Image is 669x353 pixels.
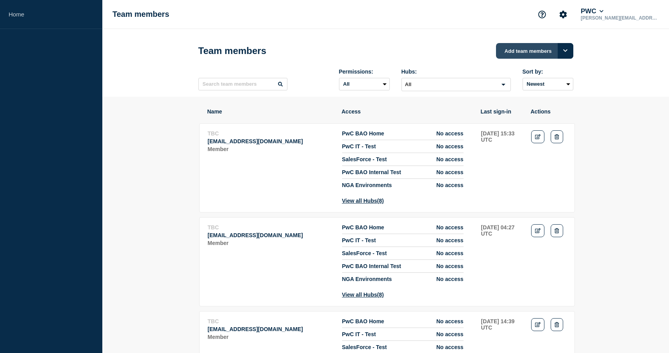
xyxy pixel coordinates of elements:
th: Name [207,108,334,115]
a: Edit [531,318,545,331]
li: Access to Hub PwC BAO Home with role No access [342,224,464,234]
span: No access [436,318,463,324]
span: NGA Environments [342,182,392,188]
span: PwC BAO Home [342,130,384,137]
span: PwC BAO Internal Test [342,263,401,269]
h1: Team members [112,10,169,19]
div: Sort by: [523,68,573,75]
li: Access to Hub PwC BAO Home with role No access [342,318,464,328]
th: Actions [530,108,566,115]
span: PwC IT - Test [342,237,376,243]
p: [PERSON_NAME][EMAIL_ADDRESS][PERSON_NAME][DOMAIN_NAME] [579,15,660,21]
span: PwC IT - Test [342,143,376,149]
span: No access [436,182,463,188]
span: SalesForce - Test [342,250,387,256]
span: No access [436,331,463,337]
li: Access to Hub PwC BAO Home with role No access [342,130,464,140]
span: (8) [377,198,384,204]
select: Permissions: [339,78,390,90]
p: Email: abhishek.mahato@pwc.com [208,138,334,144]
div: Hubs: [401,68,511,75]
li: Access to Hub PwC IT - Test with role No access [342,234,464,247]
button: Delete [551,224,563,237]
select: Sort by [523,78,573,90]
li: Access to Hub NGA Environments with role No access [342,179,464,188]
span: No access [436,143,463,149]
span: No access [436,237,463,243]
span: No access [436,263,463,269]
p: Role: Member [208,146,334,152]
span: PwC BAO Home [342,224,384,231]
button: View all Hubs(8) [342,292,384,298]
button: PWC [579,7,605,15]
li: Access to Hub PwC BAO Internal Test with role No access [342,166,464,179]
span: No access [436,156,463,162]
li: Access to Hub SalesForce - Test with role No access [342,153,464,166]
span: (8) [377,292,384,298]
th: Access [341,108,473,115]
p: Name: TBC [208,130,334,137]
span: TBC [208,318,219,324]
li: Access to Hub PwC BAO Internal Test with role No access [342,260,464,273]
p: Name: TBC [208,318,334,324]
input: Search team members [198,78,287,90]
button: Support [534,6,550,23]
button: Options [558,43,573,59]
span: SalesForce - Test [342,344,387,350]
span: PwC BAO Internal Test [342,169,401,175]
span: SalesForce - Test [342,156,387,162]
span: No access [436,250,463,256]
th: Last sign-in [480,108,523,115]
span: PwC IT - Test [342,331,376,337]
input: Search for option [403,80,497,89]
li: Access to Hub PwC IT - Test with role No access [342,328,464,341]
div: Permissions: [339,68,390,75]
span: No access [436,344,463,350]
span: No access [436,276,463,282]
button: Delete [551,318,563,331]
a: Edit [531,224,545,237]
p: Role: Member [208,334,334,340]
li: Access to Hub NGA Environments with role No access [342,273,464,282]
div: Search for option [401,78,511,91]
span: PwC BAO Home [342,318,384,324]
span: No access [436,169,463,175]
li: Access to Hub PwC IT - Test with role No access [342,140,464,153]
p: Role: Member [208,240,334,246]
button: Account settings [555,6,571,23]
span: TBC [208,224,219,231]
button: Add team members [496,43,573,59]
span: No access [436,130,463,137]
li: Access to Hub SalesForce - Test with role No access [342,247,464,260]
a: Edit [531,130,545,143]
span: TBC [208,130,219,137]
span: NGA Environments [342,276,392,282]
p: Name: TBC [208,224,334,231]
td: Actions: Edit Delete [531,224,567,298]
p: Email: yayoi.iwasaki@pwc.com [208,232,334,238]
td: Last sign-in: 2025-09-04 15:33 UTC [481,130,523,204]
td: Last sign-in: 2025-09-04 04:27 UTC [481,224,523,298]
button: View all Hubs(8) [342,198,384,204]
button: Delete [551,130,563,143]
h1: Team members [198,45,266,56]
td: Actions: Edit Delete [531,130,567,204]
p: Email: anand.p@pwc.com [208,326,334,332]
span: No access [436,224,463,231]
